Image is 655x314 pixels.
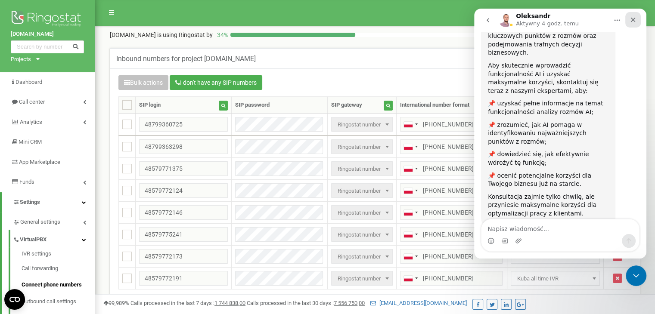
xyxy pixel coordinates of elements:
div: Telephone country code [400,184,420,197]
input: 512 345 678 [400,139,503,154]
textarea: Napisz wiadomość... [7,211,165,225]
button: Bulk actions [118,75,168,90]
input: Search by number [11,40,84,53]
span: Ringostat number [334,273,390,285]
a: Connect phone numbers [22,277,95,293]
a: IVR settings [22,250,95,260]
span: 99,989% [103,300,129,306]
a: Outbound call settings [22,293,95,310]
a: General settings [13,212,95,230]
span: Kuba all time IVR [511,271,600,286]
span: Call center [19,99,45,105]
span: Ringostat number [331,205,393,220]
a: [DOMAIN_NAME] [11,30,84,38]
span: Ringostat number [334,141,390,153]
div: Projects [11,55,31,64]
span: Ringostat number [334,229,390,241]
a: VirtualPBX [13,230,95,247]
button: Załaduj załącznik [41,229,48,236]
div: Telephone country code [400,140,420,154]
span: Ringostat number [331,117,393,132]
span: Ringostat number [334,163,390,175]
div: Analiza AI to możliwość lepszego zrozumienia klientów, identyfikacji kluczowych punktów z rozmów ... [14,6,134,49]
input: 512 345 678 [400,249,503,264]
span: Ringostat number [331,183,393,198]
button: I don't have any SIP numbers [170,75,262,90]
button: Selektor emotek [13,229,20,236]
div: 📌 zrozumieć, jak AI pomaga w identyfikowaniu najważniejszych punktów z rozmów; [14,112,134,138]
span: Calls processed in the last 30 days : [247,300,365,306]
button: Open CMP widget [4,289,25,310]
div: 📌 dowiedzieć się, jak efektywnie wdrożyć tę funkcję; [14,142,134,158]
span: Kuba all time IVR [514,273,597,285]
span: Mini CRM [19,139,42,145]
button: Wyślij wiadomość… [148,225,161,239]
u: 7 556 750,00 [334,300,365,306]
div: SIP login [139,101,161,109]
span: Ringostat number [331,271,393,286]
span: Ringostat number [334,185,390,197]
p: 34 % [213,31,230,39]
a: [EMAIL_ADDRESS][DOMAIN_NAME] [370,300,467,306]
span: Funds [19,179,34,185]
div: Konsultacja zajmie tylko chwilę, ale przyniesie maksymalne korzyści dla optymalizacji pracy z kli... [14,184,134,209]
input: 512 345 678 [400,227,503,242]
p: [DOMAIN_NAME] [110,31,213,39]
span: General settings [20,218,60,226]
div: Telephone country code [400,249,420,263]
span: Settings [20,199,40,205]
h5: Inbound numbers for project [DOMAIN_NAME] [116,55,256,63]
span: Ringostat number [334,251,390,263]
div: International number format [400,101,469,109]
div: Telephone country code [400,271,420,285]
input: 512 345 678 [400,161,503,176]
span: App Marketplace [19,159,60,165]
input: 512 345 678 [400,271,503,286]
input: 512 345 678 [400,183,503,198]
span: Ringostat number [331,249,393,264]
span: Calls processed in the last 7 days : [130,300,245,306]
span: Ringostat number [331,139,393,154]
div: Telephone country code [400,162,420,175]
a: Call forwarding [22,260,95,277]
span: Ringostat number [331,161,393,176]
span: is using Ringostat by [157,31,213,38]
div: Telephone country code [400,117,420,131]
div: Aby skutecznie wprowadzić funkcjonalność AI i uzyskać maksymalne korzyści, skontaktuj się teraz z... [14,53,134,86]
div: 📌 uzyskać pełne informacje na temat funkcjonalności analizy rozmów AI; [14,91,134,108]
th: SIP password [231,97,327,114]
span: Analytics [20,119,42,125]
img: Ringostat logo [11,9,84,30]
span: VirtualPBX [20,236,47,244]
span: Ringostat number [334,119,390,131]
div: Telephone country code [400,228,420,241]
button: Selektor plików GIF [27,229,34,236]
div: SIP gateway [331,101,362,109]
u: 1 744 838,00 [214,300,245,306]
div: 📌 ocenić potencjalne korzyści dla Twojego biznesu już na starcie. [14,163,134,180]
span: Dashboard [16,79,42,85]
a: Settings [2,192,95,212]
div: Telephone country code [400,206,420,219]
span: Ringostat number [334,207,390,219]
input: 512 345 678 [400,205,503,220]
iframe: Intercom live chat [626,265,646,286]
iframe: Intercom live chat [474,9,646,259]
span: Ringostat number [331,227,393,242]
input: 512 345 678 [400,117,503,132]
